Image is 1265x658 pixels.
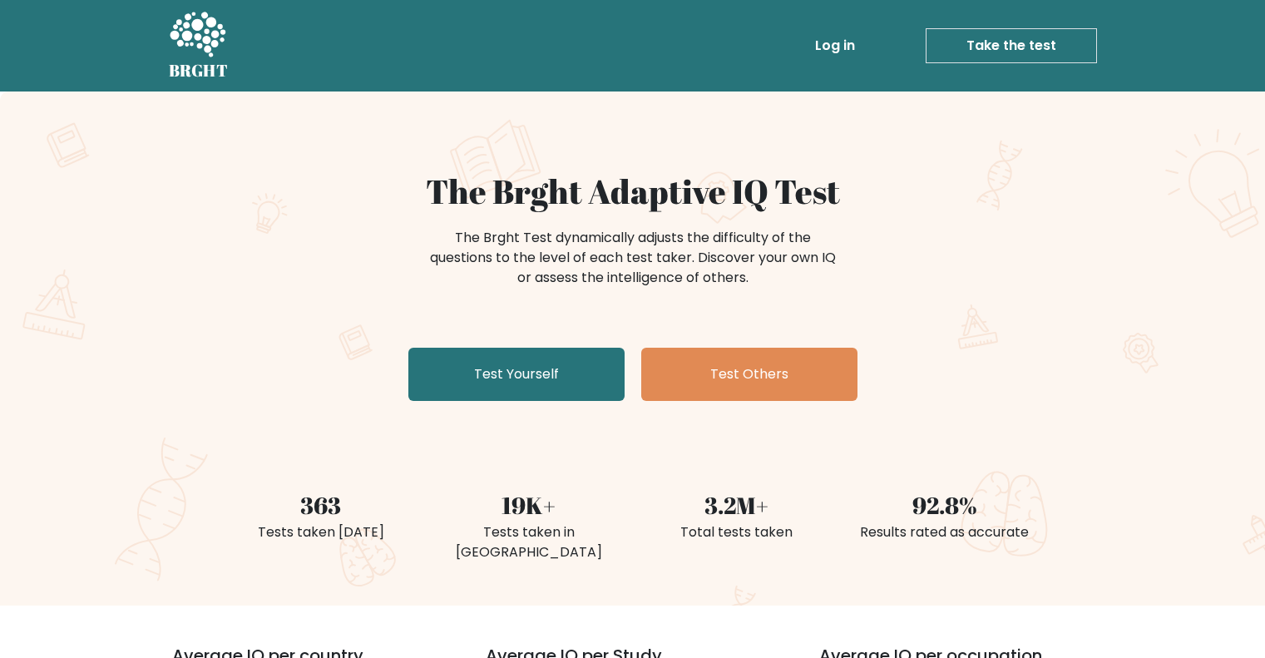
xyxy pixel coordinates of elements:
div: Tests taken [DATE] [227,522,415,542]
div: Results rated as accurate [851,522,1039,542]
div: 19K+ [435,487,623,522]
div: Total tests taken [643,522,831,542]
div: The Brght Test dynamically adjusts the difficulty of the questions to the level of each test take... [425,228,841,288]
h1: The Brght Adaptive IQ Test [227,171,1039,211]
a: Take the test [926,28,1097,63]
a: Test Yourself [408,348,625,401]
div: 363 [227,487,415,522]
a: Test Others [641,348,857,401]
div: Tests taken in [GEOGRAPHIC_DATA] [435,522,623,562]
h5: BRGHT [169,61,229,81]
div: 92.8% [851,487,1039,522]
a: BRGHT [169,7,229,85]
a: Log in [808,29,862,62]
div: 3.2M+ [643,487,831,522]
